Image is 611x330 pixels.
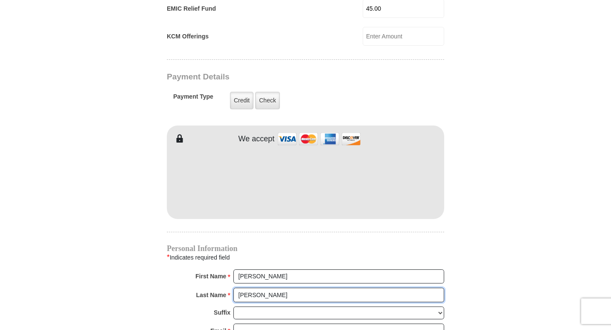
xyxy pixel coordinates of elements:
h3: Payment Details [167,72,384,82]
img: credit cards accepted [276,130,362,148]
label: KCM Offerings [167,32,209,41]
h4: We accept [239,134,275,144]
strong: Last Name [196,289,227,301]
label: Check [255,92,280,109]
h4: Personal Information [167,245,444,252]
div: Indicates required field [167,252,444,263]
strong: Suffix [214,307,230,318]
label: Credit [230,92,253,109]
h5: Payment Type [173,93,213,105]
label: EMIC Relief Fund [167,4,216,13]
input: Enter Amount [363,27,444,46]
strong: First Name [195,270,226,282]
